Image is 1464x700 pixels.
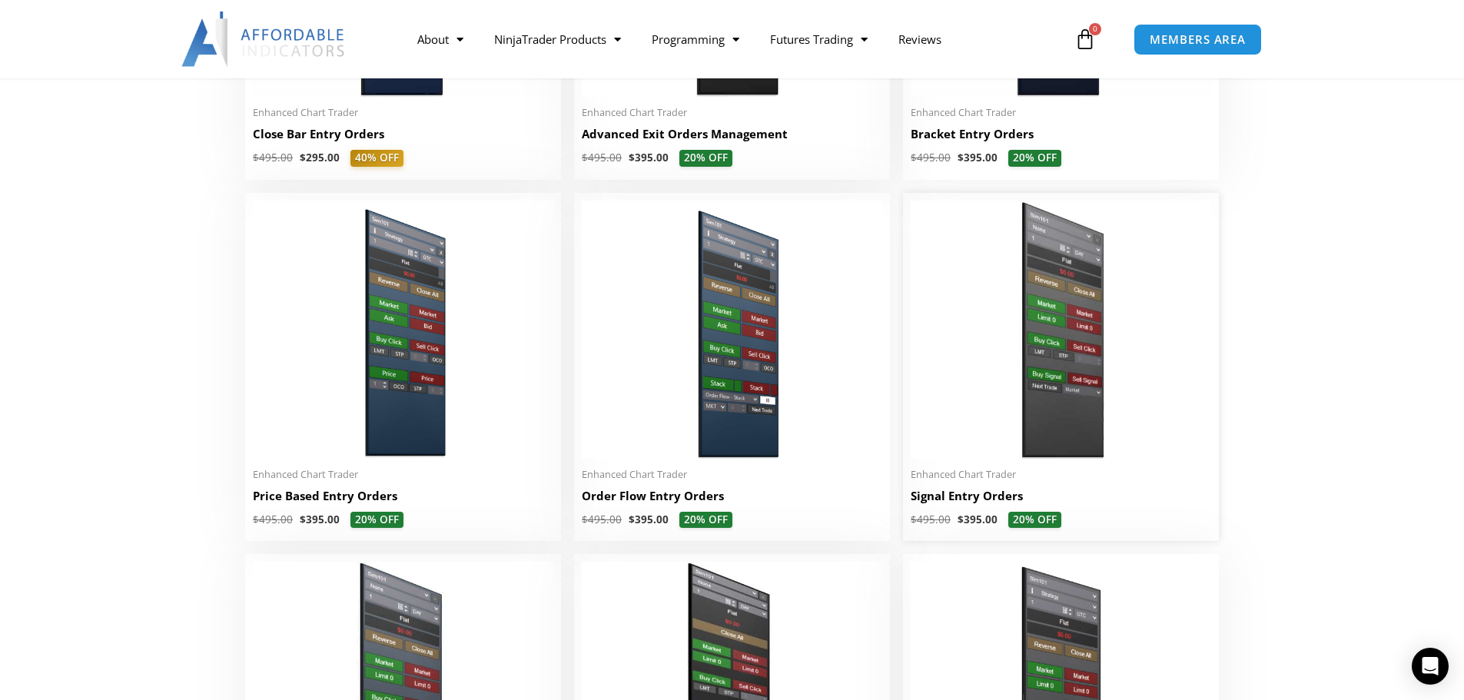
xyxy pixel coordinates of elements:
[1008,512,1061,529] span: 20% OFF
[300,151,340,164] bdi: 295.00
[1134,24,1262,55] a: MEMBERS AREA
[582,126,882,142] h2: Advanced Exit Orders Management
[911,126,1211,142] h2: Bracket Entry Orders
[253,151,293,164] bdi: 495.00
[582,513,588,526] span: $
[1008,150,1061,167] span: 20% OFF
[582,488,882,512] a: Order Flow Entry Orders
[911,201,1211,459] img: SignalEntryOrders
[479,22,636,57] a: NinjaTrader Products
[582,201,882,459] img: Order Flow Entry Orders
[911,151,951,164] bdi: 495.00
[350,512,403,529] span: 20% OFF
[883,22,957,57] a: Reviews
[582,151,622,164] bdi: 495.00
[911,126,1211,150] a: Bracket Entry Orders
[679,150,732,167] span: 20% OFF
[629,513,635,526] span: $
[350,150,403,167] span: 40% OFF
[911,513,951,526] bdi: 495.00
[1051,17,1119,61] a: 0
[911,106,1211,119] span: Enhanced Chart Trader
[253,488,553,504] h2: Price Based Entry Orders
[253,468,553,481] span: Enhanced Chart Trader
[679,512,732,529] span: 20% OFF
[181,12,347,67] img: LogoAI | Affordable Indicators – NinjaTrader
[958,151,998,164] bdi: 395.00
[1089,23,1101,35] span: 0
[253,126,553,150] a: Close Bar Entry Orders
[253,126,553,142] h2: Close Bar Entry Orders
[629,513,669,526] bdi: 395.00
[582,468,882,481] span: Enhanced Chart Trader
[1412,648,1449,685] div: Open Intercom Messenger
[402,22,1071,57] nav: Menu
[582,488,882,504] h2: Order Flow Entry Orders
[636,22,755,57] a: Programming
[958,513,964,526] span: $
[253,488,553,512] a: Price Based Entry Orders
[911,488,1211,504] h2: Signal Entry Orders
[253,513,293,526] bdi: 495.00
[582,513,622,526] bdi: 495.00
[629,151,669,164] bdi: 395.00
[253,201,553,459] img: Price Based Entry Orders
[402,22,479,57] a: About
[911,513,917,526] span: $
[253,151,259,164] span: $
[629,151,635,164] span: $
[958,513,998,526] bdi: 395.00
[911,488,1211,512] a: Signal Entry Orders
[755,22,883,57] a: Futures Trading
[958,151,964,164] span: $
[582,106,882,119] span: Enhanced Chart Trader
[300,151,306,164] span: $
[300,513,340,526] bdi: 395.00
[253,513,259,526] span: $
[911,468,1211,481] span: Enhanced Chart Trader
[1150,34,1246,45] span: MEMBERS AREA
[582,126,882,150] a: Advanced Exit Orders Management
[911,151,917,164] span: $
[253,106,553,119] span: Enhanced Chart Trader
[300,513,306,526] span: $
[582,151,588,164] span: $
